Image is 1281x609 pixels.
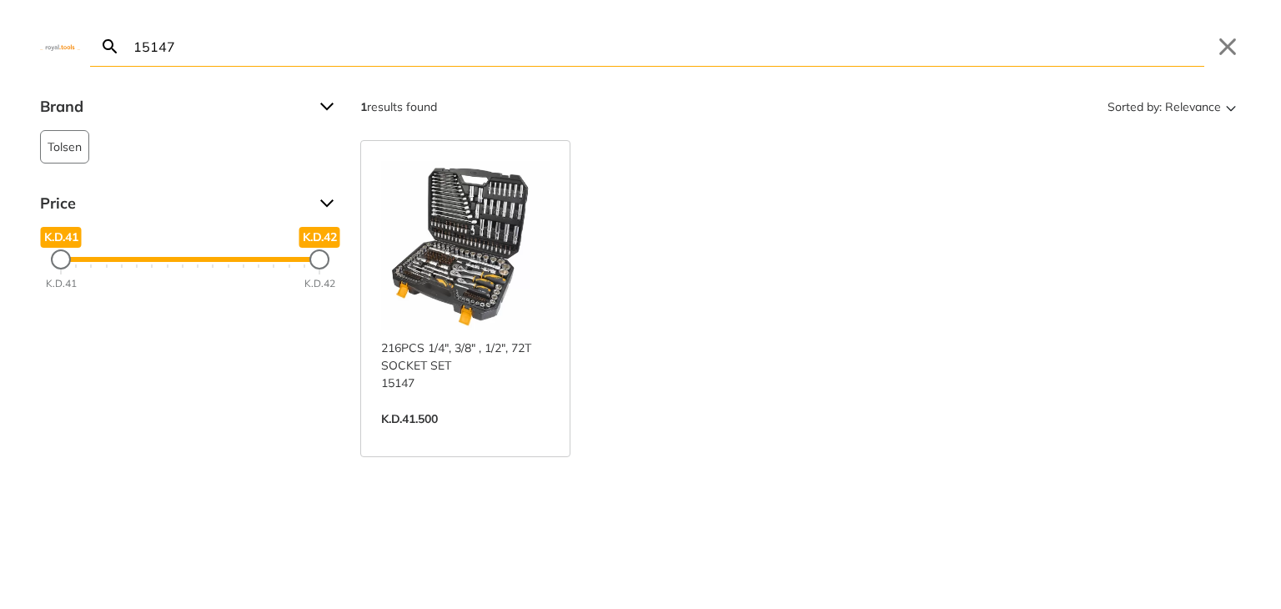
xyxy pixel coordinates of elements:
[304,276,335,291] div: K.D.42
[1104,93,1241,120] button: Sorted by:Relevance Sort
[48,131,82,163] span: Tolsen
[1214,33,1241,60] button: Close
[40,93,307,120] span: Brand
[360,93,437,120] div: results found
[309,249,329,269] div: Maximum Price
[100,37,120,57] svg: Search
[40,130,89,164] button: Tolsen
[1221,97,1241,117] svg: Sort
[46,276,77,291] div: K.D.41
[1165,93,1221,120] span: Relevance
[51,249,71,269] div: Minimum Price
[40,190,307,217] span: Price
[40,43,80,50] img: Close
[130,27,1204,66] input: Search…
[360,99,367,114] strong: 1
